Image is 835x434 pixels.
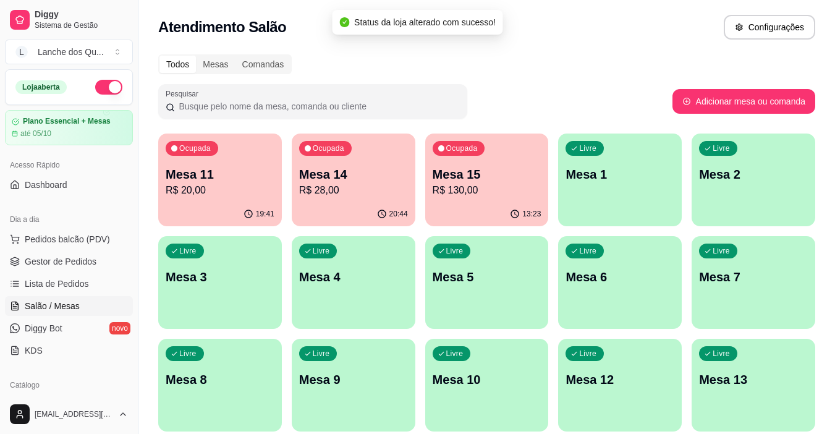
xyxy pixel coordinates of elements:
[579,143,596,153] p: Livre
[166,268,274,286] p: Mesa 3
[566,371,674,388] p: Mesa 12
[299,268,408,286] p: Mesa 4
[692,339,815,432] button: LivreMesa 13
[299,371,408,388] p: Mesa 9
[446,349,464,359] p: Livre
[566,268,674,286] p: Mesa 6
[713,349,730,359] p: Livre
[166,371,274,388] p: Mesa 8
[389,209,408,219] p: 20:44
[5,252,133,271] a: Gestor de Pedidos
[292,339,415,432] button: LivreMesa 9
[425,339,549,432] button: LivreMesa 10
[5,296,133,316] a: Salão / Mesas
[699,371,808,388] p: Mesa 13
[699,268,808,286] p: Mesa 7
[25,255,96,268] span: Gestor de Pedidos
[292,236,415,329] button: LivreMesa 4
[179,246,197,256] p: Livre
[166,183,274,198] p: R$ 20,00
[15,80,67,94] div: Loja aberta
[299,166,408,183] p: Mesa 14
[179,349,197,359] p: Livre
[235,56,291,73] div: Comandas
[5,5,133,35] a: DiggySistema de Gestão
[35,409,113,419] span: [EMAIL_ADDRESS][DOMAIN_NAME]
[20,129,51,138] article: até 05/10
[5,175,133,195] a: Dashboard
[313,246,330,256] p: Livre
[339,17,349,27] span: check-circle
[579,349,596,359] p: Livre
[5,155,133,175] div: Acesso Rápido
[158,339,282,432] button: LivreMesa 8
[579,246,596,256] p: Livre
[299,183,408,198] p: R$ 28,00
[23,117,111,126] article: Plano Essencial + Mesas
[672,89,815,114] button: Adicionar mesa ou comanda
[313,349,330,359] p: Livre
[196,56,235,73] div: Mesas
[5,210,133,229] div: Dia a dia
[158,17,286,37] h2: Atendimento Salão
[566,166,674,183] p: Mesa 1
[256,209,274,219] p: 19:41
[25,322,62,334] span: Diggy Bot
[558,134,682,226] button: LivreMesa 1
[713,246,730,256] p: Livre
[5,229,133,249] button: Pedidos balcão (PDV)
[313,143,344,153] p: Ocupada
[5,375,133,395] div: Catálogo
[433,183,541,198] p: R$ 130,00
[38,46,104,58] div: Lanche dos Qu ...
[35,9,128,20] span: Diggy
[724,15,815,40] button: Configurações
[15,46,28,58] span: L
[699,166,808,183] p: Mesa 2
[159,56,196,73] div: Todos
[713,143,730,153] p: Livre
[35,20,128,30] span: Sistema de Gestão
[692,236,815,329] button: LivreMesa 7
[95,80,122,95] button: Alterar Status
[5,399,133,429] button: [EMAIL_ADDRESS][DOMAIN_NAME]
[158,236,282,329] button: LivreMesa 3
[446,143,478,153] p: Ocupada
[5,110,133,145] a: Plano Essencial + Mesasaté 05/10
[558,339,682,432] button: LivreMesa 12
[292,134,415,226] button: OcupadaMesa 14R$ 28,0020:44
[692,134,815,226] button: LivreMesa 2
[5,40,133,64] button: Select a team
[179,143,211,153] p: Ocupada
[166,166,274,183] p: Mesa 11
[175,100,460,113] input: Pesquisar
[5,341,133,360] a: KDS
[354,17,496,27] span: Status da loja alterado com sucesso!
[25,344,43,357] span: KDS
[25,179,67,191] span: Dashboard
[25,233,110,245] span: Pedidos balcão (PDV)
[433,166,541,183] p: Mesa 15
[425,236,549,329] button: LivreMesa 5
[5,274,133,294] a: Lista de Pedidos
[433,268,541,286] p: Mesa 5
[25,300,80,312] span: Salão / Mesas
[558,236,682,329] button: LivreMesa 6
[5,318,133,338] a: Diggy Botnovo
[158,134,282,226] button: OcupadaMesa 11R$ 20,0019:41
[446,246,464,256] p: Livre
[433,371,541,388] p: Mesa 10
[25,278,89,290] span: Lista de Pedidos
[522,209,541,219] p: 13:23
[166,88,203,99] label: Pesquisar
[425,134,549,226] button: OcupadaMesa 15R$ 130,0013:23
